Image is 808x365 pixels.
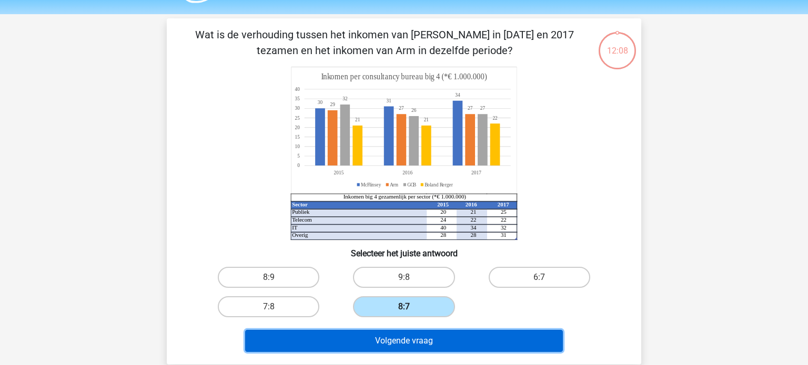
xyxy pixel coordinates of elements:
[344,193,467,200] tspan: Inkomen big 4 gezamenlijk per sector (*€ 1.000.000)
[471,224,477,231] tspan: 34
[498,201,509,207] tspan: 2017
[334,170,481,176] tspan: 201520162017
[330,101,335,108] tspan: 29
[292,232,308,238] tspan: Overig
[440,208,446,215] tspan: 20
[292,224,298,231] tspan: IT
[466,201,477,207] tspan: 2016
[501,208,507,215] tspan: 25
[386,98,391,104] tspan: 31
[295,86,300,92] tspan: 40
[218,296,319,317] label: 7:8
[292,208,310,215] tspan: Publiek
[390,181,398,187] tspan: Arm
[455,92,460,98] tspan: 34
[440,216,446,223] tspan: 24
[440,232,446,238] tspan: 28
[342,96,348,102] tspan: 32
[353,267,454,288] label: 9:8
[295,124,300,130] tspan: 20
[411,107,417,113] tspan: 26
[361,181,381,187] tspan: McFlinsey
[471,232,477,238] tspan: 28
[471,216,477,223] tspan: 22
[501,216,507,223] tspan: 22
[245,330,563,352] button: Volgende vraag
[501,232,507,238] tspan: 31
[295,114,300,121] tspan: 25
[353,296,454,317] label: 8:7
[480,105,486,111] tspan: 27
[355,117,429,123] tspan: 2121
[295,143,300,150] tspan: 10
[295,134,300,140] tspan: 15
[184,27,585,58] p: Wat is de verhouding tussen het inkomen van [PERSON_NAME] in [DATE] en 2017 tezamen en het inkome...
[184,240,624,258] h6: Selecteer het juiste antwoord
[295,96,300,102] tspan: 35
[492,114,497,121] tspan: 22
[295,105,300,111] tspan: 30
[598,31,637,57] div: 12:08
[297,153,300,159] tspan: 5
[399,105,472,111] tspan: 2727
[440,224,446,231] tspan: 40
[318,99,323,106] tspan: 30
[437,201,449,207] tspan: 2015
[471,208,477,215] tspan: 21
[407,181,417,187] tspan: GCB
[501,224,507,231] tspan: 32
[218,267,319,288] label: 8:9
[321,72,487,82] tspan: Inkomen per consultancy bureau big 4 (*€ 1.000.000)
[297,162,300,169] tspan: 0
[292,201,308,207] tspan: Sector
[489,267,590,288] label: 6:7
[292,216,312,223] tspan: Telecom
[425,181,453,187] tspan: Boland Rerger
